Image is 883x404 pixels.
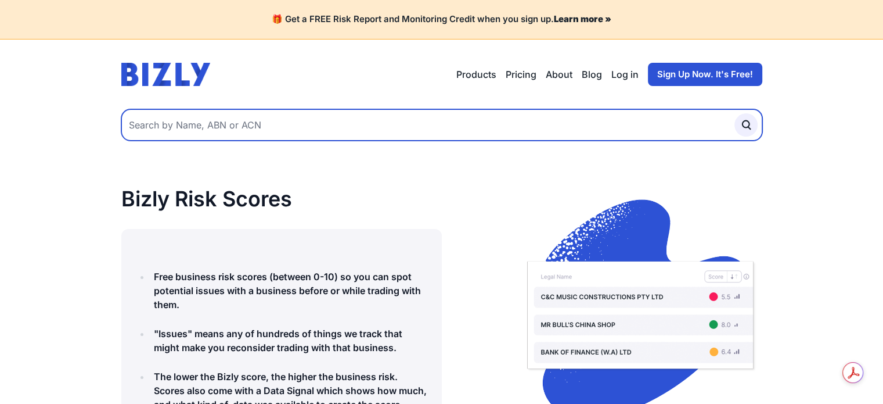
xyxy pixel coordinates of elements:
[154,327,428,355] h4: "Issues" means any of hundreds of things we track that might make you reconsider trading with tha...
[648,63,762,86] a: Sign Up Now. It's Free!
[554,13,611,24] a: Learn more »
[14,14,869,25] h4: 🎁 Get a FREE Risk Report and Monitoring Credit when you sign up.
[154,270,428,312] h4: Free business risk scores (between 0-10) so you can spot potential issues with a business before ...
[546,67,572,81] a: About
[506,67,536,81] a: Pricing
[582,67,602,81] a: Blog
[121,187,442,210] h1: Bizly Risk Scores
[611,67,639,81] a: Log in
[456,67,496,81] button: Products
[121,109,762,141] input: Search by Name, ABN or ACN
